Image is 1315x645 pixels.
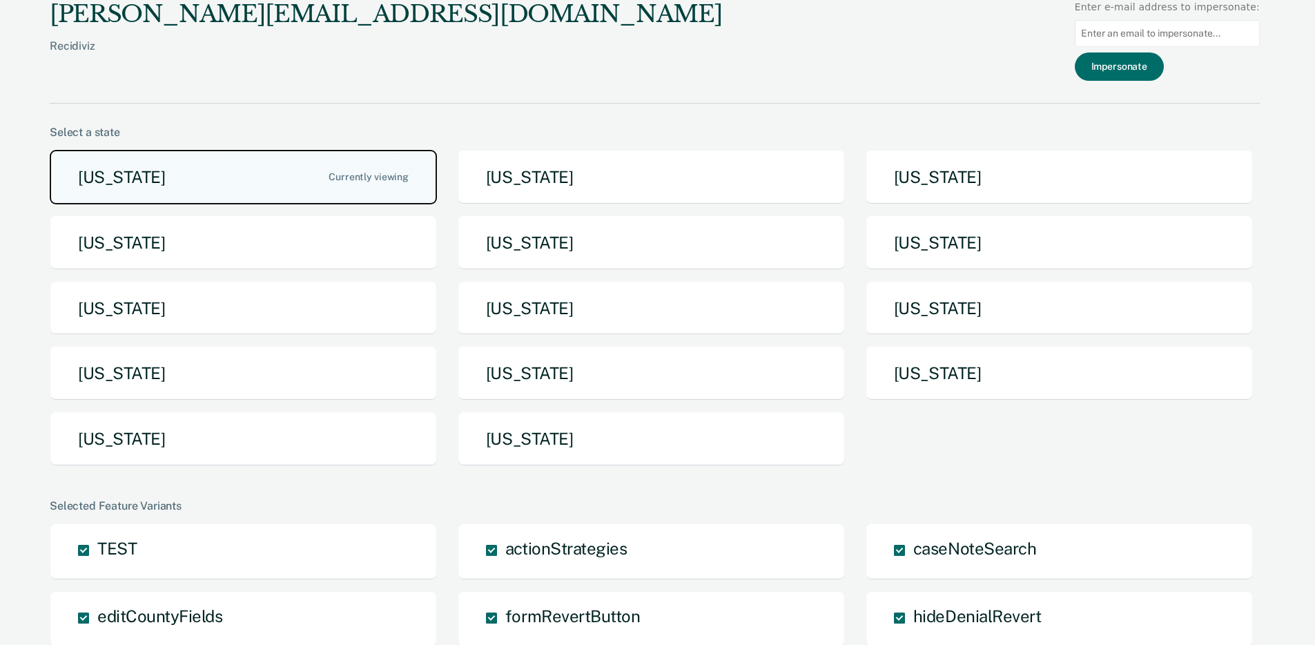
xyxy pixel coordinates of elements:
button: [US_STATE] [458,346,845,401]
div: Recidiviz [50,39,722,75]
button: [US_STATE] [866,346,1253,401]
div: Selected Feature Variants [50,499,1260,512]
button: [US_STATE] [458,412,845,466]
button: [US_STATE] [50,281,437,336]
button: Impersonate [1075,52,1164,81]
button: [US_STATE] [50,215,437,270]
button: [US_STATE] [50,346,437,401]
button: [US_STATE] [866,281,1253,336]
button: [US_STATE] [866,215,1253,270]
button: [US_STATE] [458,281,845,336]
input: Enter an email to impersonate... [1075,20,1260,47]
button: [US_STATE] [458,150,845,204]
button: [US_STATE] [50,412,437,466]
span: TEST [97,539,137,558]
span: actionStrategies [505,539,627,558]
span: formRevertButton [505,606,640,626]
button: [US_STATE] [50,150,437,204]
span: hideDenialRevert [913,606,1041,626]
span: caseNoteSearch [913,539,1036,558]
div: Select a state [50,126,1260,139]
button: [US_STATE] [458,215,845,270]
button: [US_STATE] [866,150,1253,204]
span: editCountyFields [97,606,222,626]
